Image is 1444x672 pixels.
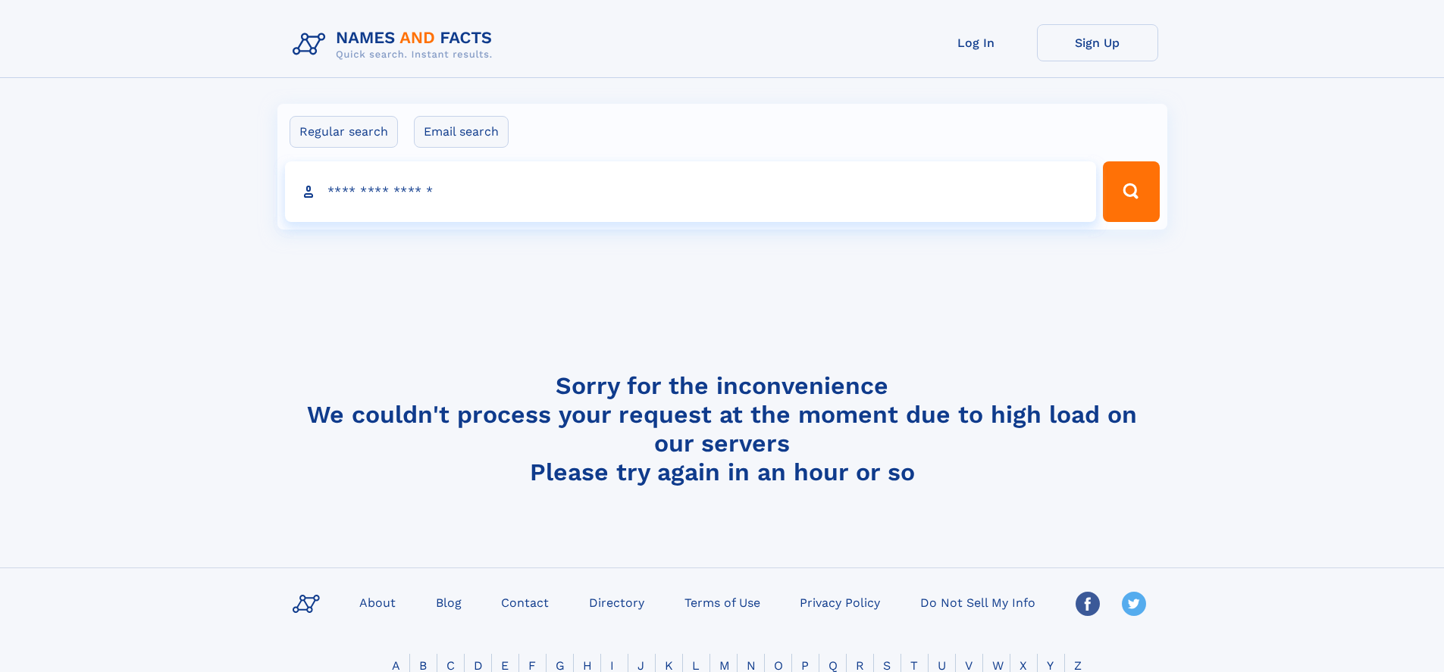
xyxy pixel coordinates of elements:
a: Directory [583,591,650,613]
a: Terms of Use [678,591,766,613]
h4: Sorry for the inconvenience We couldn't process your request at the moment due to high load on ou... [287,371,1158,486]
a: Blog [430,591,468,613]
a: Sign Up [1037,24,1158,61]
img: Twitter [1122,592,1146,616]
label: Regular search [290,116,398,148]
img: Facebook [1076,592,1100,616]
a: Contact [495,591,555,613]
a: Do Not Sell My Info [914,591,1041,613]
a: Privacy Policy [794,591,886,613]
label: Email search [414,116,509,148]
button: Search Button [1103,161,1159,222]
a: About [353,591,402,613]
input: search input [285,161,1097,222]
a: Log In [916,24,1037,61]
img: Logo Names and Facts [287,24,505,65]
